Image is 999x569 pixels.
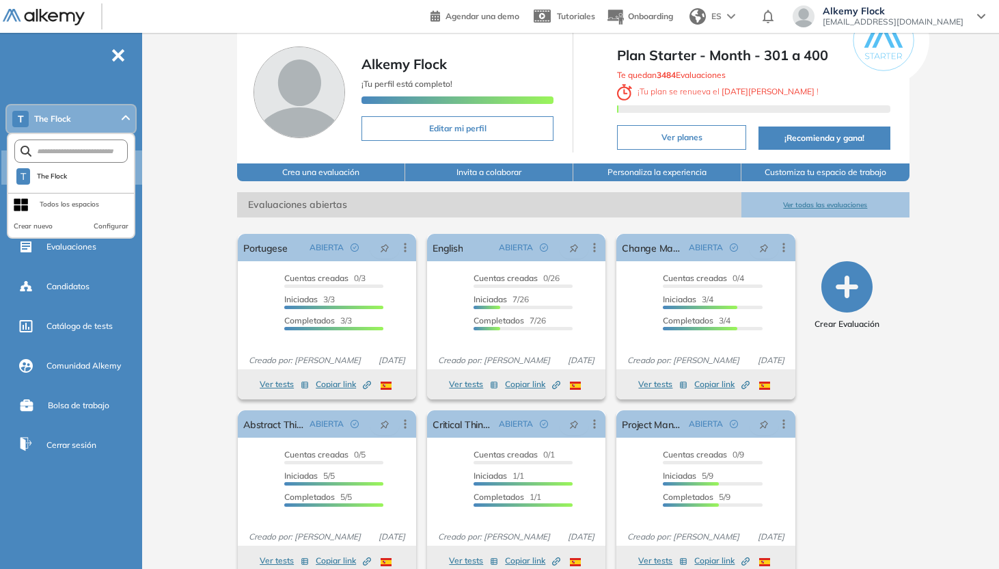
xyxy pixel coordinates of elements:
[622,531,745,543] span: Creado por: [PERSON_NAME]
[559,413,589,435] button: pushpin
[815,261,879,330] button: Crear Evaluación
[569,242,579,253] span: pushpin
[759,382,770,390] img: ESP
[505,376,560,393] button: Copiar link
[284,273,366,283] span: 0/3
[373,354,411,367] span: [DATE]
[815,318,879,330] span: Crear Evaluación
[433,410,493,438] a: Critical Thinking
[499,241,533,254] span: ABIERTA
[689,418,723,430] span: ABIERTA
[284,449,348,460] span: Cuentas creadas
[381,558,392,566] img: ESP
[752,354,790,367] span: [DATE]
[474,449,538,460] span: Cuentas creadas
[254,47,345,138] img: Foto de perfil
[749,413,779,435] button: pushpin
[284,273,348,283] span: Cuentas creadas
[730,243,738,252] span: check-circle
[316,376,371,393] button: Copiar link
[370,237,400,259] button: pushpin
[316,378,371,391] span: Copiar link
[284,492,352,502] span: 5/5
[474,273,538,283] span: Cuentas creadas
[823,5,963,16] span: Alkemy Flock
[373,531,411,543] span: [DATE]
[720,86,817,96] b: [DATE][PERSON_NAME]
[474,492,541,502] span: 1/1
[284,294,335,304] span: 3/3
[562,354,600,367] span: [DATE]
[663,492,730,502] span: 5/9
[284,294,318,304] span: Iniciadas
[449,376,498,393] button: Ver tests
[663,492,713,502] span: Completados
[284,471,318,481] span: Iniciadas
[663,449,744,460] span: 0/9
[622,354,745,367] span: Creado por: [PERSON_NAME]
[730,420,738,428] span: check-circle
[351,420,359,428] span: check-circle
[46,320,113,332] span: Catálogo de tests
[617,125,746,150] button: Ver planes
[540,243,548,252] span: check-circle
[446,11,519,21] span: Agendar una demo
[663,315,713,326] span: Completados
[557,11,595,21] span: Tutoriales
[663,273,727,283] span: Cuentas creadas
[694,376,750,393] button: Copiar link
[562,531,600,543] span: [DATE]
[694,555,750,567] span: Copiar link
[570,558,581,566] img: ESP
[361,116,553,141] button: Editar mi perfil
[474,294,507,304] span: Iniciadas
[657,70,676,80] b: 3484
[663,471,713,481] span: 5/9
[284,471,335,481] span: 5/5
[474,273,560,283] span: 0/26
[689,8,706,25] img: world
[237,163,405,181] button: Crea una evaluación
[381,382,392,390] img: ESP
[14,221,53,232] button: Crear nuevo
[370,413,400,435] button: pushpin
[689,241,723,254] span: ABIERTA
[474,471,524,481] span: 1/1
[46,360,121,372] span: Comunidad Alkemy
[758,127,890,150] button: ¡Recomienda y gana!
[361,79,452,89] span: ¡Tu perfil está completo!
[749,237,779,259] button: pushpin
[284,315,335,326] span: Completados
[260,376,309,393] button: Ver tests
[711,10,722,23] span: ES
[284,315,352,326] span: 3/3
[823,16,963,27] span: [EMAIL_ADDRESS][DOMAIN_NAME]
[622,410,683,438] a: Project Management
[474,449,555,460] span: 0/1
[48,399,109,412] span: Bolsa de trabajo
[449,553,498,569] button: Ver tests
[663,294,696,304] span: Iniciadas
[237,192,741,217] span: Evaluaciones abiertas
[752,531,790,543] span: [DATE]
[243,531,366,543] span: Creado por: [PERSON_NAME]
[46,280,90,293] span: Candidatos
[540,420,548,428] span: check-circle
[380,419,389,429] span: pushpin
[663,471,696,481] span: Iniciadas
[759,558,770,566] img: ESP
[260,553,309,569] button: Ver tests
[36,171,68,182] span: The Flock
[310,418,344,430] span: ABIERTA
[694,553,750,569] button: Copiar link
[474,294,529,304] span: 7/26
[433,354,556,367] span: Creado por: [PERSON_NAME]
[628,11,673,21] span: Onboarding
[499,418,533,430] span: ABIERTA
[46,241,96,253] span: Evaluaciones
[727,14,735,19] img: arrow
[663,273,744,283] span: 0/4
[3,9,85,26] img: Logo
[474,492,524,502] span: Completados
[759,419,769,429] span: pushpin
